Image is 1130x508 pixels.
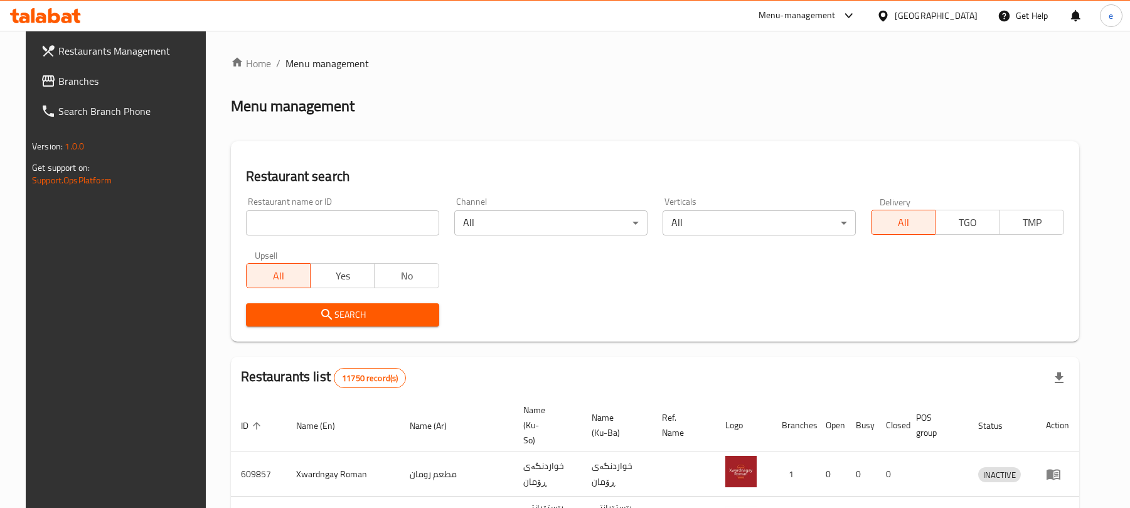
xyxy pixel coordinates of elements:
[846,452,876,497] td: 0
[58,73,205,89] span: Branches
[513,452,582,497] td: خواردنگەی ڕۆمان
[246,263,311,288] button: All
[31,96,215,126] a: Search Branch Phone
[895,9,978,23] div: [GEOGRAPHIC_DATA]
[1005,213,1059,232] span: TMP
[31,36,215,66] a: Restaurants Management
[246,167,1064,186] h2: Restaurant search
[256,307,429,323] span: Search
[32,172,112,188] a: Support.OpsPlatform
[999,210,1064,235] button: TMP
[1044,363,1074,393] div: Export file
[380,267,434,285] span: No
[662,410,700,440] span: Ref. Name
[978,468,1021,482] span: INACTIVE
[296,418,351,433] span: Name (En)
[725,456,757,487] img: Xwardngay Roman
[816,452,846,497] td: 0
[65,138,84,154] span: 1.0.0
[255,251,278,259] label: Upsell
[715,399,772,452] th: Logo
[877,213,930,232] span: All
[285,56,369,71] span: Menu management
[876,452,906,497] td: 0
[400,452,513,497] td: مطعم رومان
[31,66,215,96] a: Branches
[58,104,205,119] span: Search Branch Phone
[231,96,354,116] h2: Menu management
[1036,399,1079,452] th: Action
[876,399,906,452] th: Closed
[334,372,405,384] span: 11750 record(s)
[935,210,999,235] button: TGO
[246,210,439,235] input: Search for restaurant name or ID..
[410,418,463,433] span: Name (Ar)
[816,399,846,452] th: Open
[374,263,439,288] button: No
[246,303,439,327] button: Search
[241,418,265,433] span: ID
[772,399,816,452] th: Branches
[941,213,994,232] span: TGO
[1109,9,1113,23] span: e
[846,399,876,452] th: Busy
[276,56,280,71] li: /
[880,197,911,206] label: Delivery
[523,403,567,448] span: Name (Ku-So)
[32,159,90,176] span: Get support on:
[231,56,1079,71] nav: breadcrumb
[316,267,370,285] span: Yes
[286,452,400,497] td: Xwardngay Roman
[310,263,375,288] button: Yes
[663,210,856,235] div: All
[334,368,406,388] div: Total records count
[454,210,648,235] div: All
[978,467,1021,482] div: INACTIVE
[231,452,286,497] td: 609857
[592,410,637,440] span: Name (Ku-Ba)
[252,267,306,285] span: All
[1046,467,1069,482] div: Menu
[772,452,816,497] td: 1
[871,210,935,235] button: All
[759,8,836,23] div: Menu-management
[241,367,407,388] h2: Restaurants list
[231,56,271,71] a: Home
[582,452,652,497] td: خواردنگەی ڕۆمان
[978,418,1019,433] span: Status
[32,138,63,154] span: Version:
[58,43,205,58] span: Restaurants Management
[916,410,953,440] span: POS group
